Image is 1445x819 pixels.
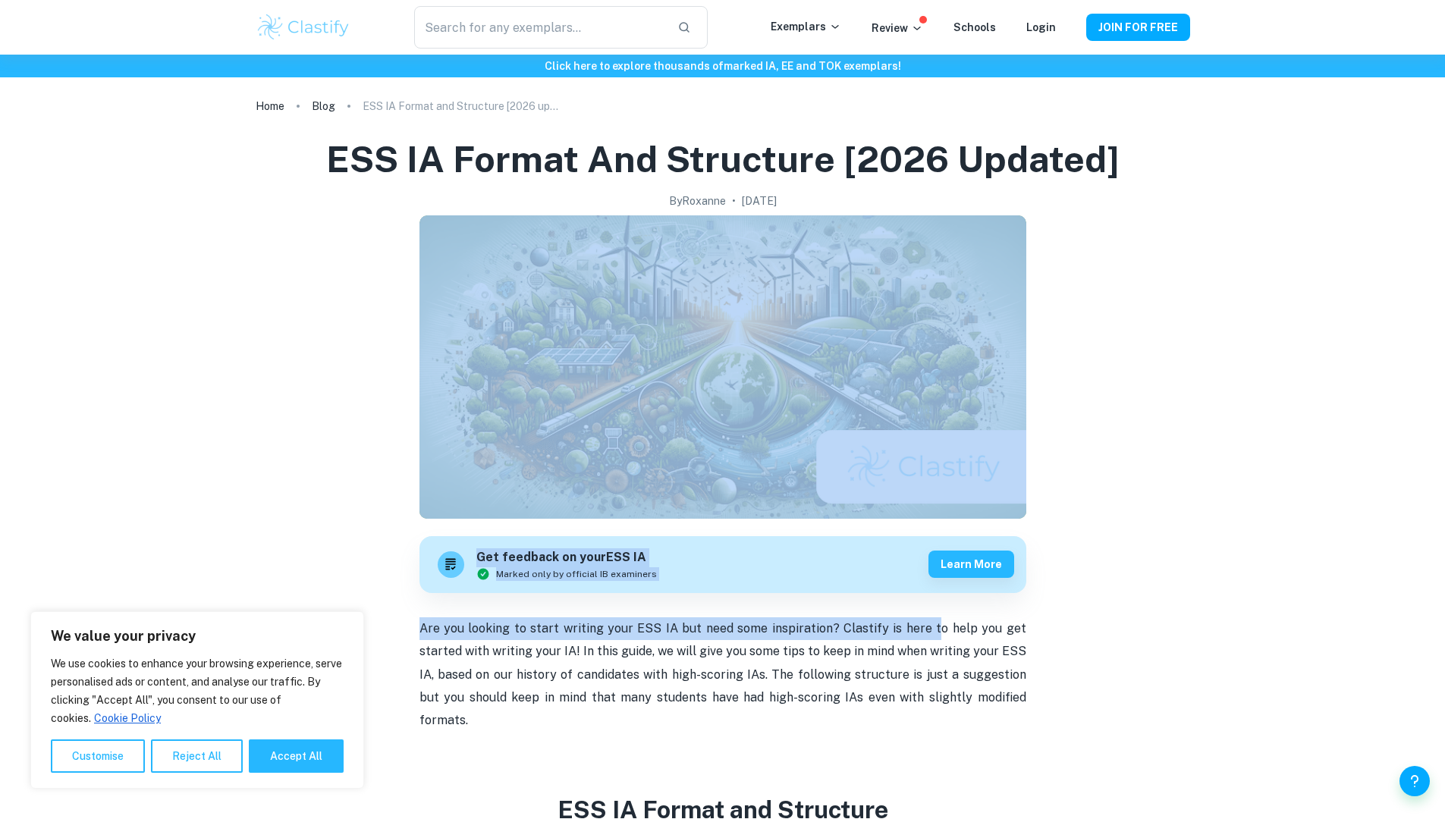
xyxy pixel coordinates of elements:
img: ESS IA Format and Structure [2026 updated] cover image [419,215,1026,519]
button: Accept All [249,739,344,773]
h6: Click here to explore thousands of marked IA, EE and TOK exemplars ! [3,58,1442,74]
p: We value your privacy [51,627,344,645]
p: Exemplars [771,18,841,35]
h6: Get feedback on your ESS IA [476,548,657,567]
a: Home [256,96,284,117]
button: Reject All [151,739,243,773]
div: We value your privacy [30,611,364,789]
img: Clastify logo [256,12,352,42]
p: ESS IA Format and Structure [2026 updated] [363,98,560,115]
button: Customise [51,739,145,773]
a: Get feedback on yourESS IAMarked only by official IB examinersLearn more [419,536,1026,593]
h2: By Roxanne [669,193,726,209]
button: Help and Feedback [1399,766,1430,796]
span: Marked only by official IB examiners [496,567,657,581]
a: Blog [312,96,335,117]
h2: [DATE] [742,193,777,209]
a: Cookie Policy [93,711,162,725]
h1: ESS IA Format and Structure [2026 updated] [326,135,1120,184]
p: Are you looking to start writing your ESS IA but need some inspiration? Clastify is here to help ... [419,617,1026,733]
a: Schools [953,21,996,33]
button: JOIN FOR FREE [1086,14,1190,41]
p: We use cookies to enhance your browsing experience, serve personalised ads or content, and analys... [51,654,344,727]
p: Review [872,20,923,36]
p: • [732,193,736,209]
input: Search for any exemplars... [414,6,664,49]
button: Learn more [928,551,1014,578]
a: Login [1026,21,1056,33]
